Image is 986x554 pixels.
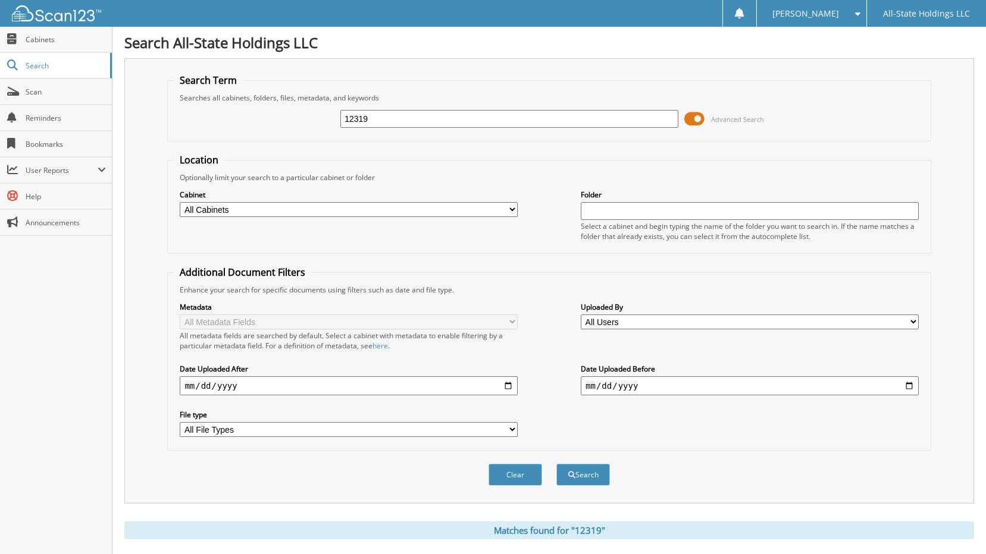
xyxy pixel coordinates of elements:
[26,87,106,97] span: Scan
[772,10,839,17] span: [PERSON_NAME]
[180,376,518,395] input: start
[581,302,919,312] label: Uploaded By
[180,364,518,374] label: Date Uploaded After
[489,464,542,486] button: Clear
[883,10,970,17] span: All-State Holdings LLC
[373,341,388,351] a: here
[174,93,924,103] div: Searches all cabinets, folders, files, metadata, and keywords
[556,464,610,486] button: Search
[581,364,919,374] label: Date Uploaded Before
[581,376,919,395] input: end
[180,410,518,420] label: File type
[26,218,106,228] span: Announcements
[26,34,106,45] span: Cabinets
[180,330,518,351] div: All metadata fields are searched by default. Select a cabinet with metadata to enable filtering b...
[180,190,518,200] label: Cabinet
[124,33,974,52] h1: Search All-State Holdings LLC
[581,190,919,200] label: Folder
[174,153,224,166] legend: Location
[26,61,104,71] span: Search
[26,139,106,149] span: Bookmarks
[26,191,106,202] span: Help
[174,285,924,295] div: Enhance your search for specific documents using filters such as date and file type.
[174,266,311,279] legend: Additional Document Filters
[180,302,518,312] label: Metadata
[124,521,974,539] div: Matches found for "12319"
[12,5,101,21] img: scan123-logo-white.svg
[581,221,919,241] div: Select a cabinet and begin typing the name of the folder you want to search in. If the name match...
[174,172,924,182] div: Optionally limit your search to a particular cabinet or folder
[26,113,106,123] span: Reminders
[711,115,764,124] span: Advanced Search
[26,165,98,175] span: User Reports
[174,74,243,87] legend: Search Term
